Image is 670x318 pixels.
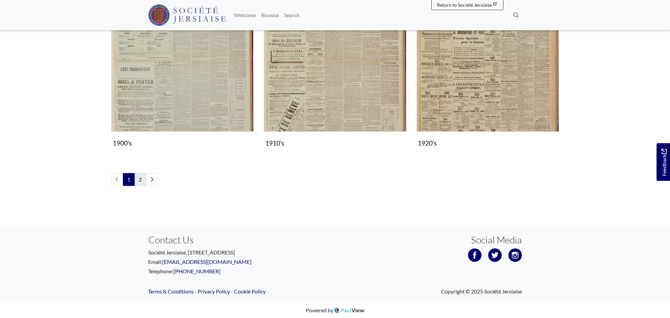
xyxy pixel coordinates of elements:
[148,267,330,275] p: Telephone:
[123,173,135,186] span: Goto page 1
[306,306,365,314] div: Powered by
[148,248,330,256] p: Société Jersiaise, [STREET_ADDRESS]
[173,268,221,274] a: [PHONE_NUMBER]
[234,288,266,294] a: Cookie Policy
[341,307,365,313] span: Past
[148,288,194,294] a: Terms & Conditions
[441,287,522,295] span: Copyright © 2025 Société Jersiaise
[148,258,330,266] p: Email:
[259,8,281,22] a: Browse
[162,259,252,265] a: [EMAIL_ADDRESS][DOMAIN_NAME]
[148,4,226,26] img: Société Jersiaise
[198,288,230,294] a: Privacy Policy
[148,3,226,28] a: Société Jersiaise logo
[657,143,670,181] a: Would you like to provide feedback?
[111,173,559,186] nav: pagination
[351,307,364,313] span: View
[471,234,522,246] h3: Social Media
[660,149,668,176] span: Feedback
[134,173,146,186] a: Goto page 2
[148,234,330,246] h3: Contact Us
[146,173,158,186] a: Next page
[111,173,123,186] li: Previous page
[333,307,365,313] a: PastView
[231,8,259,22] a: Welcome
[281,8,302,22] a: Search
[437,2,492,8] span: Return to Société Jersiaise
